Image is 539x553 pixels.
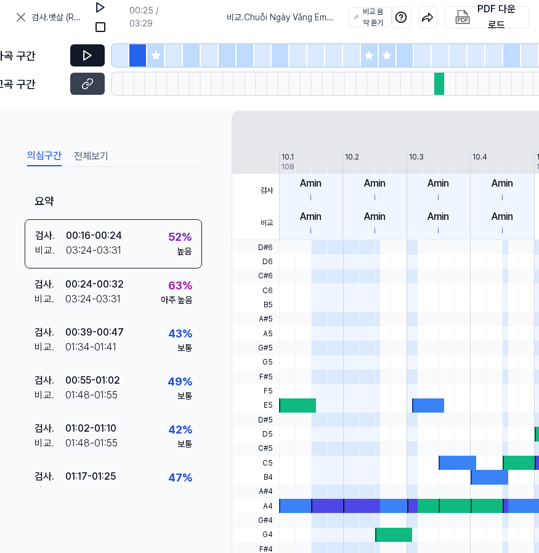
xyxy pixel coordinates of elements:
[65,484,123,499] div: 02:33 - 02:39
[65,421,116,436] div: 01:02 - 01:10
[374,224,376,237] div: i
[232,369,279,384] span: F#5
[232,240,279,254] span: D#6
[232,355,279,369] span: G5
[177,438,192,451] div: 보통
[310,191,312,204] div: i
[34,421,65,436] div: 검사 .
[34,469,65,484] div: 검사 .
[492,209,513,224] div: Amin
[25,184,202,219] div: 요약
[34,388,65,403] div: 비교 .
[364,176,386,191] div: Amin
[65,436,118,451] div: 01:48 - 01:55
[232,427,279,441] span: D5
[409,151,424,163] div: 10.3
[232,326,279,341] span: A5
[34,484,65,499] div: 비교 .
[177,342,192,355] div: 보통
[34,373,65,388] div: 검사 .
[232,174,279,207] span: 검사
[65,388,118,403] div: 01:48 - 01:55
[161,294,192,307] div: 아주 높음
[232,442,279,456] span: C#5
[232,254,279,268] span: D6
[232,528,279,542] span: G4
[31,11,86,24] span: 검사 . 뱃살 (Remix)
[395,11,407,23] img: help
[177,486,192,499] div: 보통
[34,277,65,292] div: 검사 .
[282,161,294,172] div: 108
[421,11,434,23] img: share
[232,207,279,240] span: 비교
[345,151,359,163] div: 10.2
[74,147,108,166] button: 전체보기
[300,176,322,191] div: Amin
[232,513,279,527] span: G#4
[232,485,279,499] span: A#4
[232,456,279,470] span: C5
[362,6,384,28] div: 비교 음악 듣기
[501,191,503,204] div: i
[168,277,192,294] div: 63 %
[34,340,65,355] div: 비교 .
[475,1,519,33] div: PDF 다운로드
[437,224,439,237] div: i
[34,292,65,307] div: 비교 .
[65,292,121,307] div: 03:24 - 03:31
[168,421,192,438] div: 42 %
[65,373,120,388] div: 00:55 - 01:02
[232,312,279,326] span: A#5
[27,147,62,166] button: 의심구간
[65,469,116,484] div: 01:17 - 01:25
[168,228,192,245] div: 52 %
[282,151,294,163] div: 10.1
[65,277,124,292] div: 00:24 - 00:32
[232,499,279,513] span: A4
[94,21,107,33] img: stop
[374,191,376,204] div: i
[66,228,122,243] div: 00:16 - 00:24
[65,325,124,340] div: 00:39 - 00:47
[65,340,116,355] div: 01:34 - 01:41
[472,151,487,163] div: 10.4
[428,176,449,191] div: Amin
[428,209,449,224] div: Amin
[35,228,66,243] div: 검사 .
[501,224,503,237] div: i
[232,269,279,283] span: C#6
[168,469,192,486] div: 47 %
[177,390,192,403] div: 보통
[232,297,279,312] span: B5
[455,10,470,25] img: PDF Download
[34,436,65,451] div: 비교 .
[232,283,279,297] span: C6
[66,243,121,258] div: 03:24 - 03:31
[232,341,279,355] span: G#5
[177,245,192,258] div: 높음
[492,176,513,191] div: Amin
[232,413,279,427] span: D#5
[349,7,392,27] button: 비교 음악 듣기
[437,191,439,204] div: i
[300,209,322,224] div: Amin
[168,373,192,390] div: 49 %
[94,1,107,14] img: play
[129,4,177,30] div: 00:25 / 03:29
[232,384,279,398] span: F5
[168,325,192,342] div: 43 %
[232,398,279,413] span: E5
[34,325,65,340] div: 검사 .
[364,209,386,224] div: Amin
[227,11,334,24] span: 비교 . Chuỗi Ngày Vắng Em (New Version Remix)
[310,224,312,237] div: i
[232,470,279,484] span: B4
[35,243,66,258] div: 비교 .
[453,7,521,28] button: PDF 다운로드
